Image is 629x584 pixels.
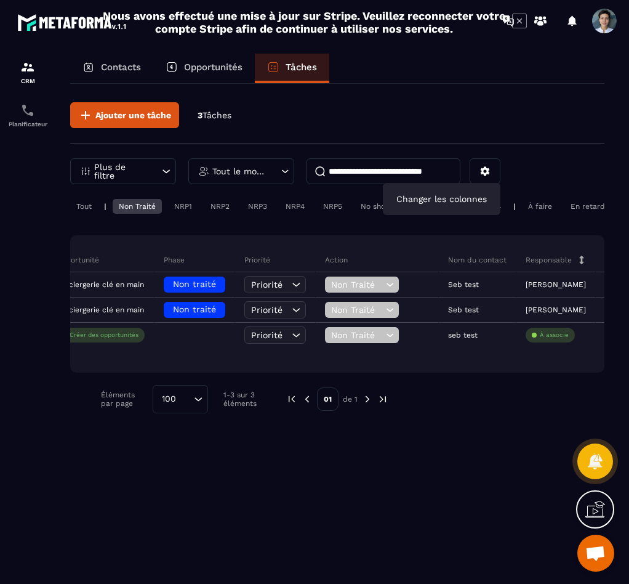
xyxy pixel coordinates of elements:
a: Tâches [255,54,329,83]
p: | [104,202,106,211]
div: À faire [522,199,558,214]
img: next [362,394,373,405]
div: Tout [70,199,98,214]
p: Opportunité [55,255,99,265]
p: seb test [448,331,478,339]
div: Search for option [153,385,208,413]
p: de 1 [343,394,358,404]
span: Tâches [202,110,231,120]
p: Tout le monde [212,167,267,176]
span: Ajouter une tâche [95,109,171,121]
p: À associe [540,331,569,339]
span: Non Traité [331,330,383,340]
h2: Nous avons effectué une mise à jour sur Stripe. Veuillez reconnecter votre compte Stripe afin de ... [102,9,506,35]
div: NRP5 [317,199,348,214]
p: Nom du contact [448,255,507,265]
p: Responsable [526,255,572,265]
a: formationformationCRM [3,51,52,94]
div: NRP1 [168,199,198,214]
a: Opportunités [153,54,255,83]
p: Conciergerie clé en main [55,280,144,289]
p: Opportunités [184,62,242,73]
p: | [513,202,516,211]
p: [PERSON_NAME] [526,280,586,289]
div: Non Traité [113,199,162,214]
img: prev [286,394,297,405]
span: Non traité [173,304,216,314]
a: Ouvrir le chat [577,535,614,572]
img: logo [17,11,128,33]
span: Priorité [251,305,282,315]
a: schedulerschedulerPlanificateur [3,94,52,137]
p: Créer des opportunités [70,331,138,339]
img: scheduler [20,103,35,118]
p: Conciergerie clé en main [55,306,144,314]
span: Priorité [251,330,282,340]
span: Non Traité [331,280,383,290]
p: 1-3 sur 3 éléments [223,391,268,408]
p: Phase [164,255,185,265]
p: Éléments par page [101,391,146,408]
p: Contacts [101,62,141,73]
span: 100 [158,392,180,406]
a: Contacts [70,54,153,83]
p: Action [325,255,348,265]
p: Seb test [448,306,479,314]
input: Search for option [180,392,191,406]
div: NRP4 [279,199,311,214]
p: 3 [198,110,231,121]
div: En retard [564,199,611,214]
img: prev [302,394,313,405]
p: Seb test [448,280,479,289]
button: Ajouter une tâche [70,102,179,128]
p: [PERSON_NAME] [526,306,586,314]
span: Non Traité [331,305,383,315]
p: Planificateur [3,121,52,128]
p: Plus de filtre [94,163,148,180]
p: Tâches [286,62,317,73]
div: NRP3 [242,199,273,214]
span: Non traité [173,279,216,289]
div: NRP2 [204,199,236,214]
img: formation [20,60,35,75]
div: No show [355,199,398,214]
span: Priorité [251,280,282,290]
p: 01 [317,387,339,411]
p: CRM [3,78,52,84]
p: Priorité [244,255,270,265]
p: Changer les colonnes [389,189,494,209]
img: next [377,394,388,405]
